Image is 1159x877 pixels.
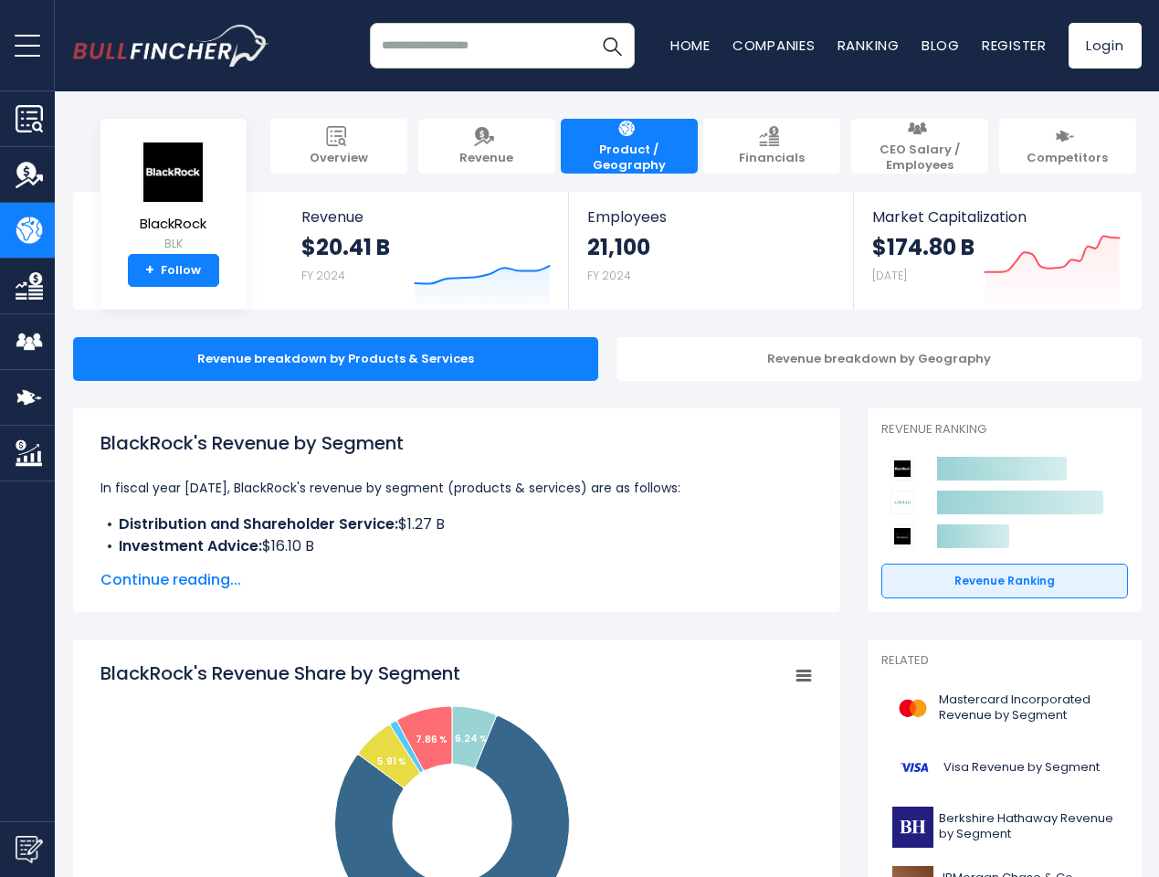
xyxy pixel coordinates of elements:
[881,422,1128,438] p: Revenue Ranking
[459,151,513,166] span: Revenue
[119,513,398,534] b: Distribution and Shareholder Service:
[890,491,914,514] img: Apollo Global Management competitors logo
[310,151,368,166] span: Overview
[881,683,1128,734] a: Mastercard Incorporated Revenue by Segment
[939,692,1117,724] span: Mastercard Incorporated Revenue by Segment
[890,457,914,481] img: BlackRock competitors logo
[140,217,206,232] span: BlackRock
[145,262,154,279] strong: +
[100,477,813,499] p: In fiscal year [DATE], BlackRock's revenue by segment (products & services) are as follows:
[561,119,698,174] a: Product / Geography
[851,119,988,174] a: CEO Salary / Employees
[416,733,448,746] tspan: 7.86 %
[570,143,689,174] span: Product / Geography
[860,143,979,174] span: CEO Salary / Employees
[892,807,933,848] img: BRK-B logo
[569,192,853,310] a: Employees 21,100 FY 2024
[301,208,551,226] span: Revenue
[881,743,1128,793] a: Visa Revenue by Segment
[854,192,1139,310] a: Market Capitalization $174.80 B [DATE]
[119,535,262,556] b: Investment Advice:
[587,268,631,283] small: FY 2024
[892,688,933,729] img: MA logo
[881,564,1128,598] a: Revenue Ranking
[881,802,1128,852] a: Berkshire Hathaway Revenue by Segment
[140,236,206,252] small: BLK
[283,192,569,310] a: Revenue $20.41 B FY 2024
[881,653,1128,669] p: Related
[73,25,269,67] img: bullfincher logo
[589,23,635,69] button: Search
[872,233,975,261] strong: $174.80 B
[732,36,816,55] a: Companies
[270,119,407,174] a: Overview
[100,569,813,591] span: Continue reading...
[587,208,835,226] span: Employees
[100,660,460,686] tspan: BlackRock's Revenue Share by Segment
[1027,151,1108,166] span: Competitors
[100,513,813,535] li: $1.27 B
[128,254,219,287] a: +Follow
[982,36,1047,55] a: Register
[703,119,840,174] a: Financials
[73,337,598,381] div: Revenue breakdown by Products & Services
[939,811,1117,842] span: Berkshire Hathaway Revenue by Segment
[892,747,938,788] img: V logo
[301,268,345,283] small: FY 2024
[922,36,960,55] a: Blog
[616,337,1142,381] div: Revenue breakdown by Geography
[838,36,900,55] a: Ranking
[418,119,555,174] a: Revenue
[587,233,650,261] strong: 21,100
[872,208,1121,226] span: Market Capitalization
[890,524,914,548] img: Blackstone competitors logo
[670,36,711,55] a: Home
[999,119,1136,174] a: Competitors
[739,151,805,166] span: Financials
[100,535,813,557] li: $16.10 B
[943,760,1100,776] span: Visa Revenue by Segment
[139,141,207,255] a: BlackRock BLK
[455,732,488,745] tspan: 6.24 %
[377,755,406,768] tspan: 5.91 %
[1069,23,1142,69] a: Login
[301,233,390,261] strong: $20.41 B
[100,429,813,457] h1: BlackRock's Revenue by Segment
[73,25,269,67] a: Go to homepage
[872,268,907,283] small: [DATE]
